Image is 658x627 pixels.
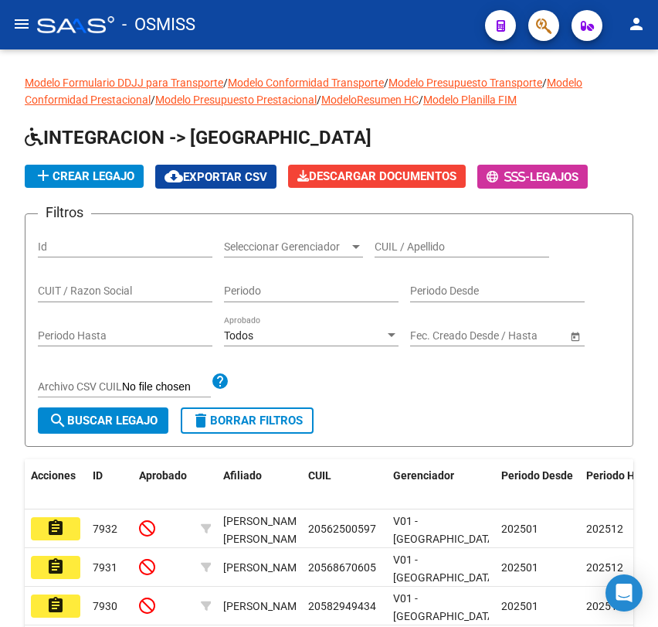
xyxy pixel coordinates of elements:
[308,561,376,574] span: 20568670605
[501,600,538,612] span: 202501
[288,165,466,188] button: Descargar Documentos
[308,523,376,535] span: 20562500597
[122,8,195,42] span: - OSMISS
[224,240,349,254] span: Seleccionar Gerenciador
[34,169,134,183] span: Crear Legajo
[192,411,210,430] mat-icon: delete
[567,328,583,344] button: Open calendar
[139,469,187,482] span: Aprobado
[133,459,195,510] datatable-header-cell: Aprobado
[223,559,306,577] div: [PERSON_NAME]
[223,469,262,482] span: Afiliado
[501,561,538,574] span: 202501
[308,600,376,612] span: 20582949434
[38,202,91,223] h3: Filtros
[12,15,31,33] mat-icon: menu
[46,519,65,537] mat-icon: assignment
[217,459,302,510] datatable-header-cell: Afiliado
[25,459,86,510] datatable-header-cell: Acciones
[387,459,495,510] datatable-header-cell: Gerenciador
[93,561,117,574] span: 7931
[49,414,158,428] span: Buscar Legajo
[228,77,384,89] a: Modelo Conformidad Transporte
[224,329,253,342] span: Todos
[586,600,623,612] span: 202512
[93,600,117,612] span: 7930
[155,94,317,106] a: Modelo Presupuesto Prestacional
[192,414,303,428] span: Borrar Filtros
[223,513,306,548] div: [PERSON_NAME] [PERSON_NAME]
[31,469,76,482] span: Acciones
[393,469,454,482] span: Gerenciador
[586,561,623,574] span: 202512
[211,372,229,390] mat-icon: help
[164,167,183,186] mat-icon: cloud_download
[86,459,133,510] datatable-header-cell: ID
[164,170,267,184] span: Exportar CSV
[181,407,314,434] button: Borrar Filtros
[49,411,67,430] mat-icon: search
[501,523,538,535] span: 202501
[46,557,65,576] mat-icon: assignment
[46,596,65,615] mat-icon: assignment
[308,469,331,482] span: CUIL
[393,515,497,545] span: V01 - [GEOGRAPHIC_DATA]
[501,469,573,482] span: Periodo Desde
[487,170,530,184] span: -
[93,469,103,482] span: ID
[223,598,306,615] div: [PERSON_NAME]
[302,459,387,510] datatable-header-cell: CUIL
[388,77,542,89] a: Modelo Presupuesto Transporte
[530,170,578,184] span: Legajos
[34,166,53,185] mat-icon: add
[495,459,580,510] datatable-header-cell: Periodo Desde
[393,554,497,584] span: V01 - [GEOGRAPHIC_DATA]
[586,523,623,535] span: 202512
[38,380,122,393] span: Archivo CSV CUIL
[38,407,168,434] button: Buscar Legajo
[423,94,517,106] a: Modelo Planilla FIM
[471,329,547,342] input: End date
[586,469,656,482] span: Periodo Hasta
[155,165,276,189] button: Exportar CSV
[297,169,456,183] span: Descargar Documentos
[321,94,419,106] a: ModeloResumen HC
[93,523,117,535] span: 7932
[477,165,588,189] button: -Legajos
[25,127,371,148] span: INTEGRACION -> [GEOGRAPHIC_DATA]
[627,15,646,33] mat-icon: person
[410,329,458,342] input: Start date
[25,77,223,89] a: Modelo Formulario DDJJ para Transporte
[605,574,643,612] div: Open Intercom Messenger
[122,380,211,394] input: Archivo CSV CUIL
[25,165,144,188] button: Crear Legajo
[393,592,497,622] span: V01 - [GEOGRAPHIC_DATA]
